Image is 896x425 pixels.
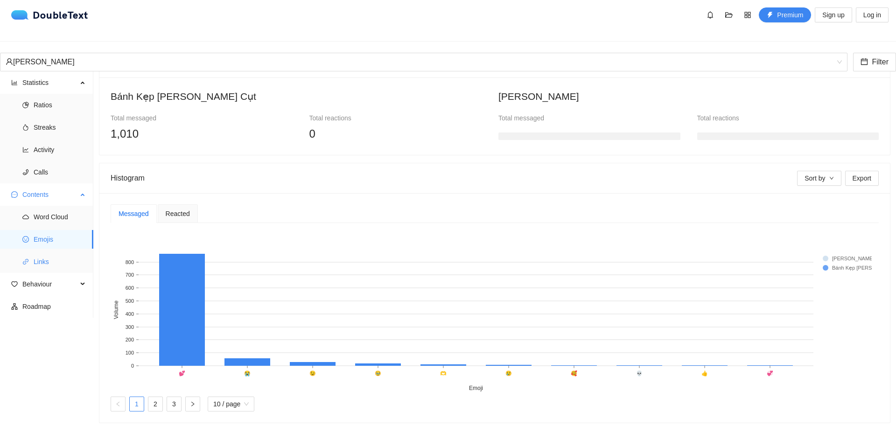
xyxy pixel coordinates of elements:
span: 1,010 [111,127,139,140]
text: 🥹 [375,370,381,376]
div: Total messaged [111,113,293,123]
h2: [PERSON_NAME] [498,89,879,104]
span: cloud [22,214,29,220]
span: folder-open [722,11,736,19]
span: pie-chart [22,102,29,108]
text: 700 [126,272,134,278]
span: fire [22,124,29,131]
button: right [185,397,200,411]
div: Total reactions [309,113,491,123]
span: heart [11,281,18,287]
span: smile [22,236,29,243]
text: 💀 [636,370,643,376]
span: apartment [11,303,18,310]
div: DoubleText [11,10,88,20]
span: appstore [741,11,755,19]
text: Emoji [469,385,483,391]
span: Filter [872,56,889,68]
span: Ratios [34,96,86,114]
text: 👍 [701,370,708,376]
li: 3 [167,397,182,411]
a: 2 [148,397,162,411]
text: 400 [126,311,134,317]
text: 😭 [244,370,251,376]
span: link [22,258,29,265]
button: calendarFilter [853,53,896,71]
span: Behaviour [22,275,77,293]
button: Sign up [815,7,852,22]
span: thunderbolt [767,12,773,19]
span: right [190,401,196,407]
span: phone [22,169,29,175]
button: thunderboltPremium [759,7,811,22]
span: Sort by [805,173,825,183]
div: Histogram [111,165,797,191]
a: logoDoubleText [11,10,88,20]
button: folder-open [721,7,736,22]
text: 600 [126,285,134,291]
span: Premium [777,10,803,20]
span: Export [853,173,871,183]
span: Roadmap [22,297,86,316]
button: Export [845,171,879,186]
span: 0 [309,127,315,140]
span: Log in [863,10,881,20]
text: 😢 [505,370,512,376]
h2: Bánh Kẹp [PERSON_NAME] Cụt [111,89,491,104]
li: Previous Page [111,397,126,411]
span: message [11,191,18,198]
span: bar-chart [11,79,18,86]
span: Calls [34,163,86,181]
span: left [115,401,121,407]
div: [PERSON_NAME] [6,53,833,71]
span: Contents [22,185,77,204]
button: Log in [856,7,889,22]
text: 🥰 [571,370,577,376]
button: bell [703,7,718,22]
span: calendar [861,58,868,67]
text: 💞 [767,370,773,376]
text: 800 [126,259,134,265]
span: line-chart [22,146,29,153]
span: 10 / page [213,397,249,411]
text: Volume [113,300,119,319]
button: Sort bydown [797,171,841,186]
span: Reacted [166,210,190,217]
span: down [829,176,834,181]
text: 300 [126,324,134,330]
text: 200 [126,337,134,342]
text: 500 [126,298,134,304]
span: Statistics [22,73,77,92]
a: 1 [130,397,144,411]
span: Word Cloud [34,208,86,226]
span: Activity [34,140,86,159]
div: Page Size [208,397,254,411]
img: logo [11,10,33,20]
button: left [111,397,126,411]
text: 0 [131,363,134,369]
text: 💕 [179,370,185,376]
span: Streaks [34,118,86,137]
span: Đăng Trần Khánh [6,53,842,71]
span: Sign up [822,10,844,20]
span: Links [34,252,86,271]
text: 100 [126,350,134,355]
div: Total reactions [697,113,879,123]
div: Total messaged [498,113,680,123]
a: 3 [167,397,181,411]
span: Emojis [34,230,86,249]
span: bell [703,11,717,19]
button: appstore [740,7,755,22]
li: Next Page [185,397,200,411]
li: 1 [129,397,144,411]
div: Messaged [119,209,149,219]
text: 😉 [309,370,316,376]
text: 🫶 [440,370,447,376]
li: 2 [148,397,163,411]
span: user [6,58,13,65]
